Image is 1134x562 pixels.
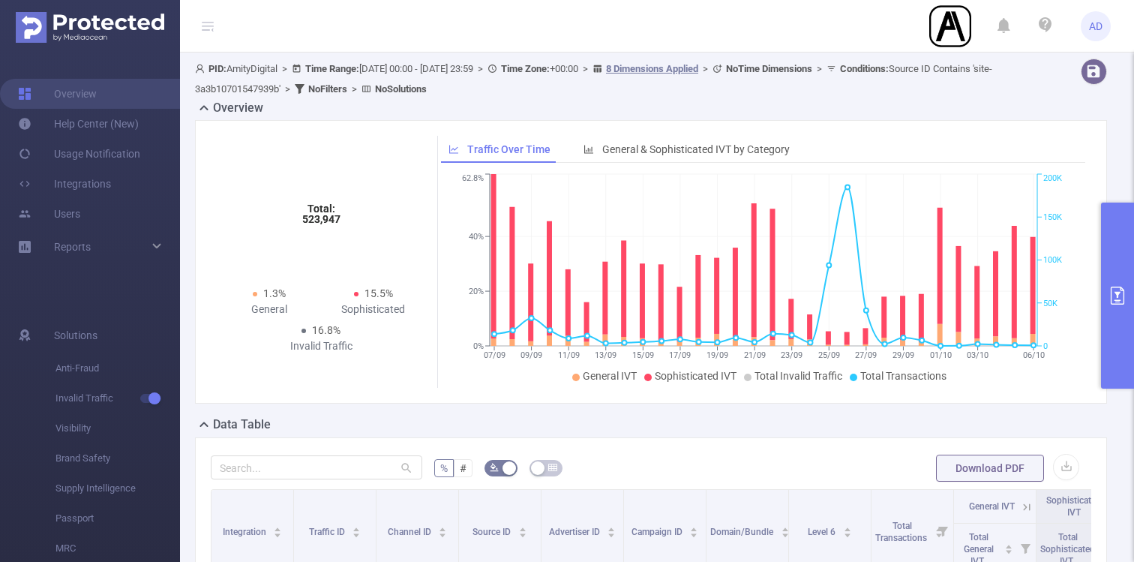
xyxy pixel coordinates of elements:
div: Sort [781,525,790,534]
h2: Data Table [213,416,271,434]
i: icon: caret-up [781,525,789,530]
span: % [440,462,448,474]
span: Brand Safety [55,443,180,473]
i: icon: caret-down [439,531,447,536]
i: icon: bg-colors [490,463,499,472]
span: Source ID [472,527,513,537]
div: Sort [518,525,527,534]
span: Passport [55,503,180,533]
span: Sophisticated IVT [655,370,736,382]
div: Sort [273,525,282,534]
b: Conditions : [840,63,889,74]
tspan: 40% [469,232,484,242]
b: PID: [208,63,226,74]
span: AmityDigital [DATE] 00:00 - [DATE] 23:59 +00:00 [195,63,992,95]
tspan: 200K [1043,174,1062,184]
span: > [698,63,712,74]
tspan: Total: [307,203,335,215]
span: Channel ID [388,527,433,537]
span: 15.5% [364,287,393,299]
tspan: 29/09 [892,350,913,360]
input: Search... [211,455,422,479]
tspan: 21/09 [743,350,765,360]
b: No Filters [308,83,347,95]
i: icon: caret-up [439,525,447,530]
tspan: 09/09 [520,350,542,360]
tspan: 17/09 [669,350,691,360]
tspan: 150K [1043,212,1062,222]
i: icon: caret-up [843,525,851,530]
tspan: 20% [469,287,484,296]
b: No Time Dimensions [726,63,812,74]
span: > [473,63,487,74]
span: Solutions [54,320,97,350]
tspan: 27/09 [855,350,877,360]
tspan: 06/10 [1022,350,1044,360]
span: > [812,63,826,74]
span: > [280,83,295,95]
div: Sort [1004,542,1013,551]
i: icon: caret-up [352,525,361,530]
span: Domain/Bundle [710,527,775,537]
span: Total Transactions [860,370,946,382]
span: Level 6 [808,527,838,537]
div: Sort [689,525,698,534]
tspan: 13/09 [595,350,616,360]
span: Sophisticated IVT [1046,495,1101,518]
tspan: 23/09 [781,350,802,360]
i: icon: caret-down [781,531,789,536]
tspan: 0 [1043,341,1048,351]
i: icon: caret-down [1005,548,1013,552]
i: icon: caret-up [274,525,282,530]
span: Total Transactions [875,521,929,543]
tspan: 100K [1043,256,1062,266]
span: Invalid Traffic [55,383,180,413]
span: General IVT [583,370,637,382]
tspan: 11/09 [557,350,579,360]
span: Advertiser ID [549,527,602,537]
u: 8 Dimensions Applied [606,63,698,74]
span: # [460,462,466,474]
h2: Overview [213,99,263,117]
span: Supply Intelligence [55,473,180,503]
span: Campaign ID [631,527,685,537]
tspan: 25/09 [817,350,839,360]
span: > [578,63,592,74]
div: Sort [438,525,447,534]
div: Sort [607,525,616,534]
b: Time Range: [305,63,359,74]
span: Total Invalid Traffic [754,370,842,382]
a: Users [18,199,80,229]
div: Sophisticated [321,302,425,317]
span: Anti-Fraud [55,353,180,383]
i: icon: caret-down [274,531,282,536]
span: Visibility [55,413,180,443]
a: Usage Notification [18,139,140,169]
tspan: 62.8% [462,174,484,184]
div: General [217,302,321,317]
i: icon: line-chart [448,144,459,155]
i: icon: caret-down [518,531,526,536]
i: icon: caret-down [690,531,698,536]
i: icon: caret-up [518,525,526,530]
tspan: 15/09 [631,350,653,360]
b: Time Zone: [501,63,550,74]
span: Traffic ID [309,527,347,537]
i: icon: caret-up [690,525,698,530]
tspan: 07/09 [483,350,505,360]
span: > [347,83,361,95]
tspan: 19/09 [706,350,728,360]
i: icon: caret-down [843,531,851,536]
span: 16.8% [312,324,340,336]
tspan: 0% [473,341,484,351]
b: No Solutions [375,83,427,95]
span: Reports [54,241,91,253]
tspan: 01/10 [929,350,951,360]
a: Reports [54,232,91,262]
i: icon: caret-down [607,531,616,536]
i: icon: caret-down [352,531,361,536]
a: Help Center (New) [18,109,139,139]
tspan: 50K [1043,299,1057,308]
i: icon: caret-up [1005,542,1013,547]
span: Traffic Over Time [467,143,550,155]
